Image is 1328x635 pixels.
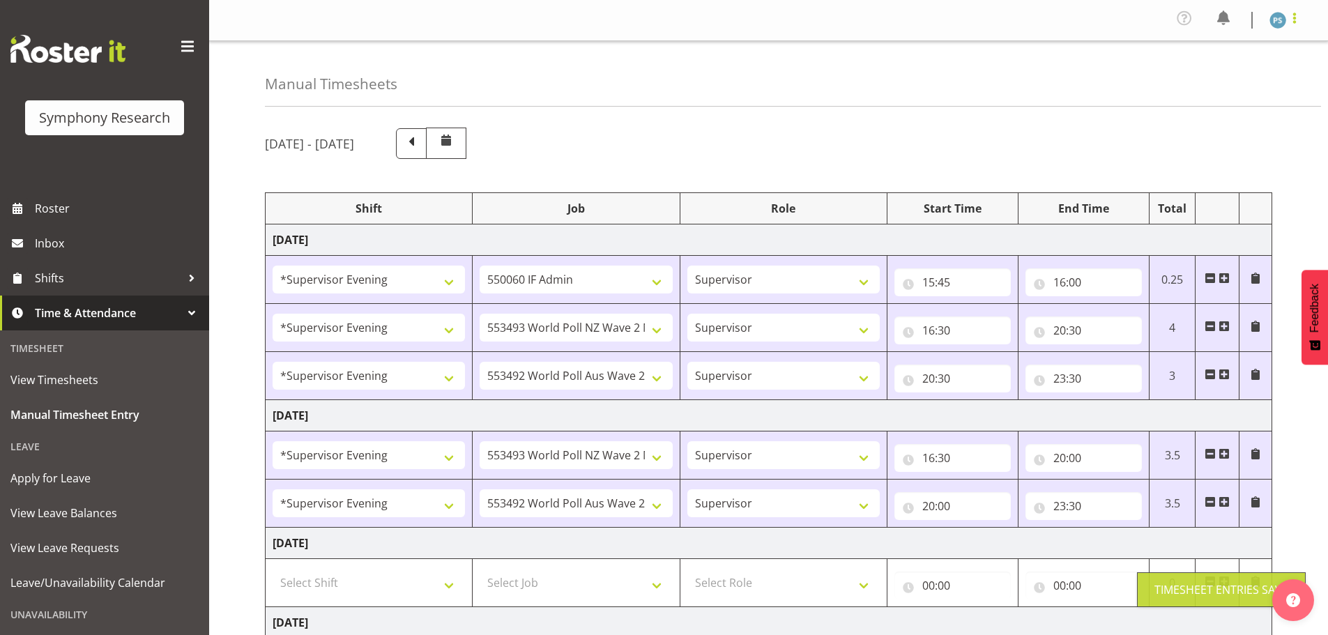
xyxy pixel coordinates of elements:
span: Shifts [35,268,181,289]
a: Leave/Unavailability Calendar [3,565,206,600]
div: End Time [1025,200,1142,217]
img: Rosterit website logo [10,35,125,63]
input: Click to select... [1025,572,1142,599]
span: Inbox [35,233,202,254]
img: help-xxl-2.png [1286,593,1300,607]
h5: [DATE] - [DATE] [265,136,354,151]
input: Click to select... [894,316,1011,344]
a: View Leave Balances [3,496,206,530]
input: Click to select... [894,492,1011,520]
input: Click to select... [894,365,1011,392]
input: Click to select... [1025,492,1142,520]
a: Apply for Leave [3,461,206,496]
span: View Leave Balances [10,503,199,523]
span: Feedback [1308,284,1321,332]
h4: Manual Timesheets [265,76,397,92]
input: Click to select... [894,572,1011,599]
div: Role [687,200,880,217]
input: Click to select... [1025,268,1142,296]
div: Leave [3,432,206,461]
td: 3.5 [1149,480,1196,528]
td: 0 [1149,559,1196,607]
span: View Timesheets [10,369,199,390]
div: Start Time [894,200,1011,217]
div: Total [1157,200,1189,217]
input: Click to select... [894,268,1011,296]
div: Shift [273,200,465,217]
td: [DATE] [266,400,1272,431]
div: Timesheet Entries Save [1154,581,1288,598]
div: Job [480,200,672,217]
a: Manual Timesheet Entry [3,397,206,432]
input: Click to select... [1025,444,1142,472]
a: View Timesheets [3,362,206,397]
span: View Leave Requests [10,537,199,558]
div: Timesheet [3,334,206,362]
input: Click to select... [1025,316,1142,344]
span: Manual Timesheet Entry [10,404,199,425]
a: View Leave Requests [3,530,206,565]
input: Click to select... [1025,365,1142,392]
td: [DATE] [266,528,1272,559]
input: Click to select... [894,444,1011,472]
img: paul-s-stoneham1982.jpg [1269,12,1286,29]
td: 3 [1149,352,1196,400]
span: Time & Attendance [35,303,181,323]
td: 4 [1149,304,1196,352]
td: 0.25 [1149,256,1196,304]
div: Symphony Research [39,107,170,128]
span: Apply for Leave [10,468,199,489]
div: Unavailability [3,600,206,629]
button: Feedback - Show survey [1302,270,1328,365]
td: 3.5 [1149,431,1196,480]
span: Roster [35,198,202,219]
span: Leave/Unavailability Calendar [10,572,199,593]
td: [DATE] [266,224,1272,256]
